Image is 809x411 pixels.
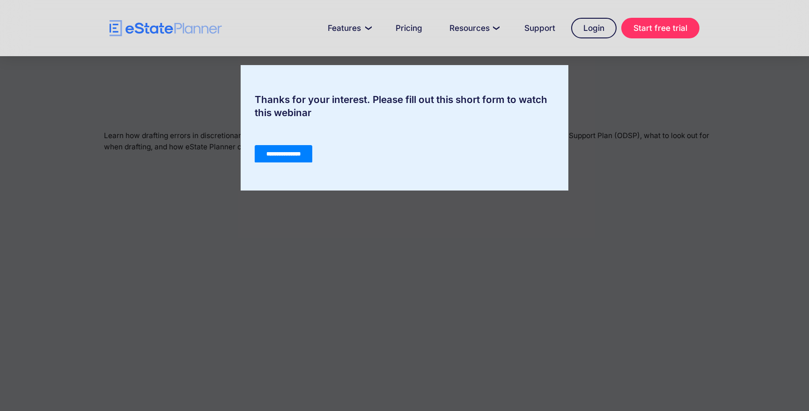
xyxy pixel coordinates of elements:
[571,18,617,38] a: Login
[110,20,222,37] a: home
[621,18,699,38] a: Start free trial
[513,19,566,37] a: Support
[316,19,380,37] a: Features
[241,93,568,119] div: Thanks for your interest. Please fill out this short form to watch this webinar
[438,19,508,37] a: Resources
[384,19,434,37] a: Pricing
[255,129,554,162] iframe: Form 0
